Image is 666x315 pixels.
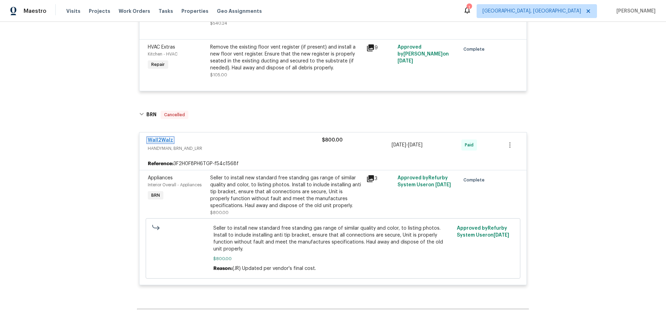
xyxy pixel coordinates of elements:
span: Geo Assignments [217,8,262,15]
div: 9 [366,44,393,52]
span: Projects [89,8,110,15]
div: Seller to install new standard free standing gas range of similar quality and color, to listing p... [210,174,362,209]
div: 3F2H0F8PH6TGP-f54c1568f [139,157,527,170]
span: Approved by Refurby System User on [398,176,451,187]
span: [DATE] [398,59,413,63]
span: Repair [148,61,168,68]
span: Visits [66,8,80,15]
span: Interior Overall - Appliances [148,183,202,187]
span: [DATE] [494,233,509,238]
div: Remove the existing floor vent register (if present) and install a new floor vent register. Ensur... [210,44,362,71]
span: - [392,142,422,148]
div: 3 [366,174,393,183]
span: $800.00 [322,138,343,143]
div: BRN Cancelled [137,104,529,126]
span: Approved by Refurby System User on [457,226,509,238]
span: $800.00 [213,255,453,262]
span: Kitchen - HVAC [148,52,178,56]
span: HANDYMAN, BRN_AND_LRR [148,145,322,152]
span: [DATE] [392,143,406,147]
span: [GEOGRAPHIC_DATA], [GEOGRAPHIC_DATA] [483,8,581,15]
span: [DATE] [435,182,451,187]
span: [DATE] [408,143,422,147]
span: $800.00 [210,211,229,215]
span: Seller to install new standard free standing gas range of similar quality and color, to listing p... [213,225,453,253]
span: Approved by [PERSON_NAME] on [398,45,449,63]
span: (JR) Updated per vendor's final cost. [232,266,316,271]
span: Work Orders [119,8,150,15]
span: Reason: [213,266,232,271]
h6: BRN [146,111,156,119]
b: Reference: [148,160,173,167]
span: Properties [181,8,208,15]
a: Wall2Walz [148,138,173,143]
span: Tasks [159,9,173,14]
span: $540.24 [210,21,227,25]
div: 1 [467,4,471,11]
span: $105.00 [210,73,227,77]
span: Maestro [24,8,46,15]
span: HVAC Extras [148,45,175,50]
span: Paid [465,142,476,148]
span: Complete [463,177,487,184]
span: Cancelled [161,111,188,118]
span: Complete [463,46,487,53]
span: BRN [148,192,163,199]
span: [PERSON_NAME] [614,8,656,15]
span: Appliances [148,176,173,180]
